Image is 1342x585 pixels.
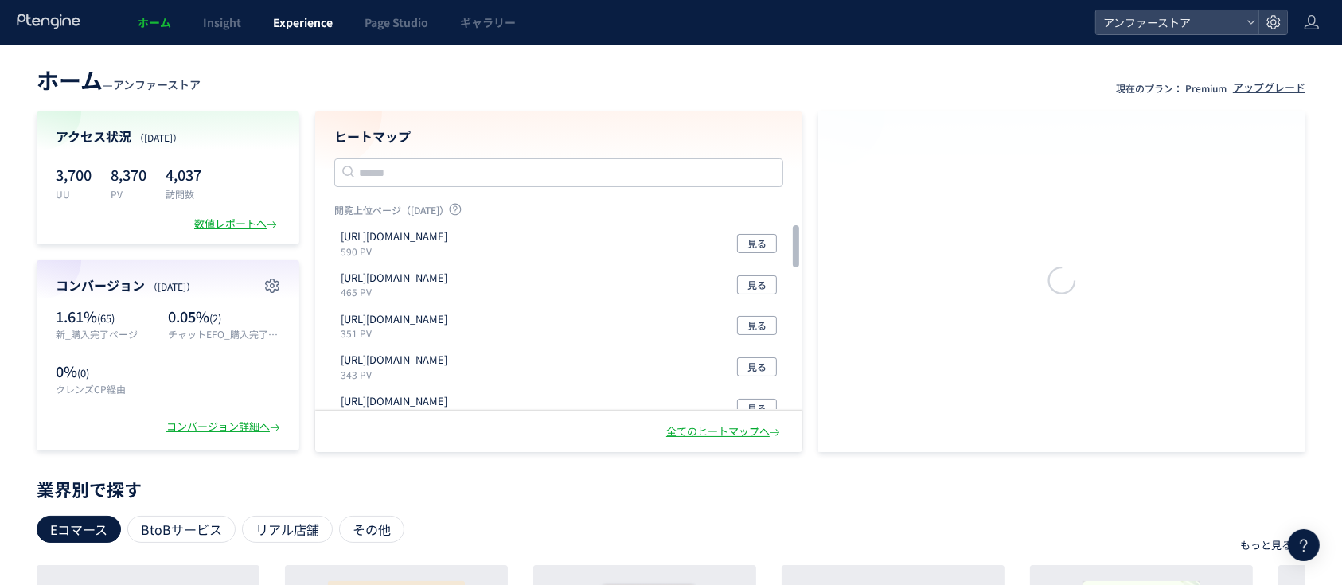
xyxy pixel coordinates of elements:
span: 見る [747,316,767,335]
p: チャットEFO_購入完了ページ [168,327,280,341]
span: (2) [209,310,221,326]
h4: アクセス状況 [56,127,280,146]
p: 閲覧上位ページ（[DATE]） [334,203,783,223]
p: 訪問数 [166,187,201,201]
span: ホーム [138,14,171,30]
p: https://www.angfa-store.jp/product/BTSPN0GXS [341,353,447,368]
span: 見る [747,399,767,418]
span: 見る [747,357,767,376]
p: https://auth.angfa-store.jp/login [341,394,447,409]
p: クレンズCP経由 [56,382,160,396]
p: もっと見る [1240,532,1292,559]
button: 見る [737,275,777,294]
p: 8,370 [111,162,146,187]
p: 現在のプラン： Premium [1116,81,1227,95]
div: リアル店舗 [242,516,333,543]
span: ギャラリー [460,14,516,30]
p: 351 PV [341,326,454,340]
span: アンファーストア [1098,10,1240,34]
p: 業界別で探す [37,484,1305,493]
button: 見る [737,357,777,376]
span: (65) [97,310,115,326]
div: コンバージョン詳細へ [166,419,283,435]
span: 見る [747,234,767,253]
span: ホーム [37,64,103,96]
button: 見る [737,399,777,418]
span: (0) [77,365,89,380]
p: 465 PV [341,285,454,298]
p: 334 PV [341,409,454,423]
div: その他 [339,516,404,543]
p: PV [111,187,146,201]
p: 0% [56,361,160,382]
div: Eコマース [37,516,121,543]
p: 3,700 [56,162,92,187]
p: 343 PV [341,368,454,381]
span: Insight [203,14,241,30]
h4: コンバージョン [56,276,280,294]
div: 全てのヒートマップへ [666,424,783,439]
p: 0.05% [168,306,280,327]
p: 4,037 [166,162,201,187]
p: 新_購入完了ページ [56,327,160,341]
div: アップグレード [1233,80,1305,96]
div: — [37,64,201,96]
span: Page Studio [365,14,428,30]
button: 見る [737,316,777,335]
span: （[DATE]） [135,131,182,144]
div: BtoBサービス [127,516,236,543]
span: Experience [273,14,333,30]
div: 数値レポートへ [194,216,280,232]
p: UU [56,187,92,201]
p: https://www.angfa-store.jp/cart [341,312,447,327]
span: （[DATE]） [148,279,196,293]
span: 見る [747,275,767,294]
p: https://www.angfa-store.jp/ [341,229,447,244]
p: https://scalp-d.angfa-store.jp/brand/hair_root/welcia/ [341,271,447,286]
span: アンファーストア [113,76,201,92]
button: 見る [737,234,777,253]
p: 1.61% [56,306,160,327]
p: 590 PV [341,244,454,258]
h4: ヒートマップ [334,127,783,146]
